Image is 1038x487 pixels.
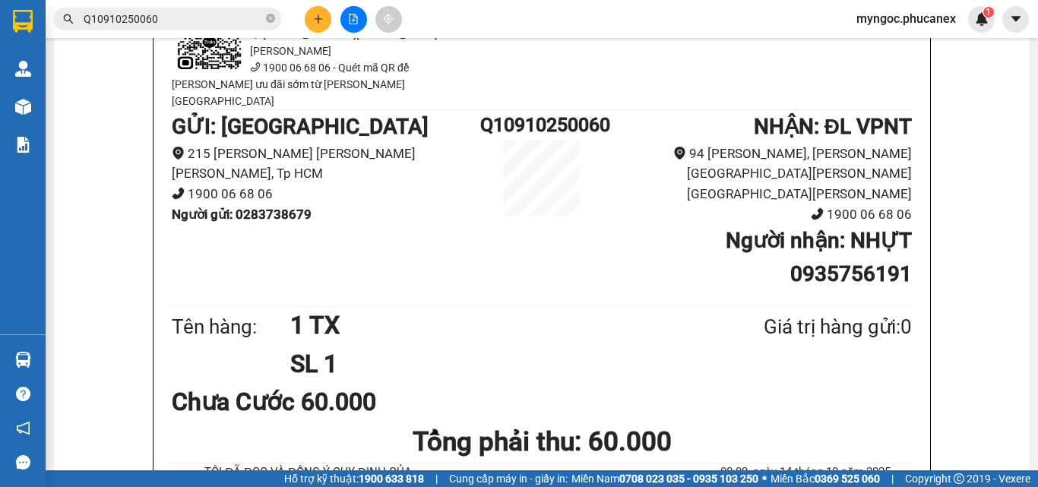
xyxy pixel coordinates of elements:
b: GỬI : [GEOGRAPHIC_DATA] [172,114,429,139]
span: environment [673,147,686,160]
li: [STREET_ADDRESS][PERSON_NAME][PERSON_NAME] [172,26,445,59]
strong: 0369 525 060 [815,473,880,485]
span: plus [313,14,324,24]
span: 1 [986,7,991,17]
span: Miền Nam [571,470,758,487]
img: warehouse-icon [15,99,31,115]
img: solution-icon [15,137,31,153]
b: Người nhận : NHỰT 0935756191 [726,228,912,286]
span: ⚪️ [762,476,767,482]
span: phone [172,187,185,200]
span: phone [811,207,824,220]
h1: SL 1 [290,345,690,383]
span: caret-down [1009,12,1023,26]
span: question-circle [16,387,30,401]
button: file-add [340,6,367,33]
div: Tên hàng: [172,311,290,343]
span: aim [383,14,394,24]
li: 08:00, ngày 14 tháng 10 năm 2025 [700,463,912,482]
button: caret-down [1002,6,1029,33]
span: phone [250,62,261,72]
span: | [891,470,894,487]
span: | [435,470,438,487]
span: search [63,14,74,24]
h1: Tổng phải thu: 60.000 [172,421,912,463]
span: close-circle [266,14,275,23]
li: 215 [PERSON_NAME] [PERSON_NAME] [PERSON_NAME], Tp HCM [172,144,480,184]
span: Miền Bắc [771,470,880,487]
li: 94 [PERSON_NAME], [PERSON_NAME][GEOGRAPHIC_DATA][PERSON_NAME][GEOGRAPHIC_DATA][PERSON_NAME] [603,144,912,204]
h1: 1 TX [290,306,690,344]
img: warehouse-icon [15,61,31,77]
span: file-add [348,14,359,24]
button: plus [305,6,331,33]
span: Hỗ trợ kỹ thuật: [284,470,424,487]
input: Tìm tên, số ĐT hoặc mã đơn [84,11,263,27]
b: NHẬN : ĐL VPNT [754,114,912,139]
div: Chưa Cước 60.000 [172,383,416,421]
h1: Q10910250060 [480,110,603,140]
span: Cung cấp máy in - giấy in: [449,470,568,487]
span: copyright [954,473,964,484]
span: message [16,455,30,470]
sup: 1 [983,7,994,17]
li: 1900 06 68 06 [172,184,480,204]
li: 1900 06 68 06 [603,204,912,225]
img: icon-new-feature [975,12,989,26]
button: aim [375,6,402,33]
span: environment [172,147,185,160]
span: close-circle [266,12,275,27]
img: logo-vxr [13,10,33,33]
span: myngoc.phucanex [844,9,968,28]
strong: 0708 023 035 - 0935 103 250 [619,473,758,485]
li: 1900 06 68 06 - Quét mã QR để [PERSON_NAME] ưu đãi sớm từ [PERSON_NAME][GEOGRAPHIC_DATA] [172,59,445,109]
span: notification [16,421,30,435]
div: Giá trị hàng gửi: 0 [690,311,912,343]
b: Người gửi : 0283738679 [172,207,312,222]
strong: 1900 633 818 [359,473,424,485]
img: warehouse-icon [15,352,31,368]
